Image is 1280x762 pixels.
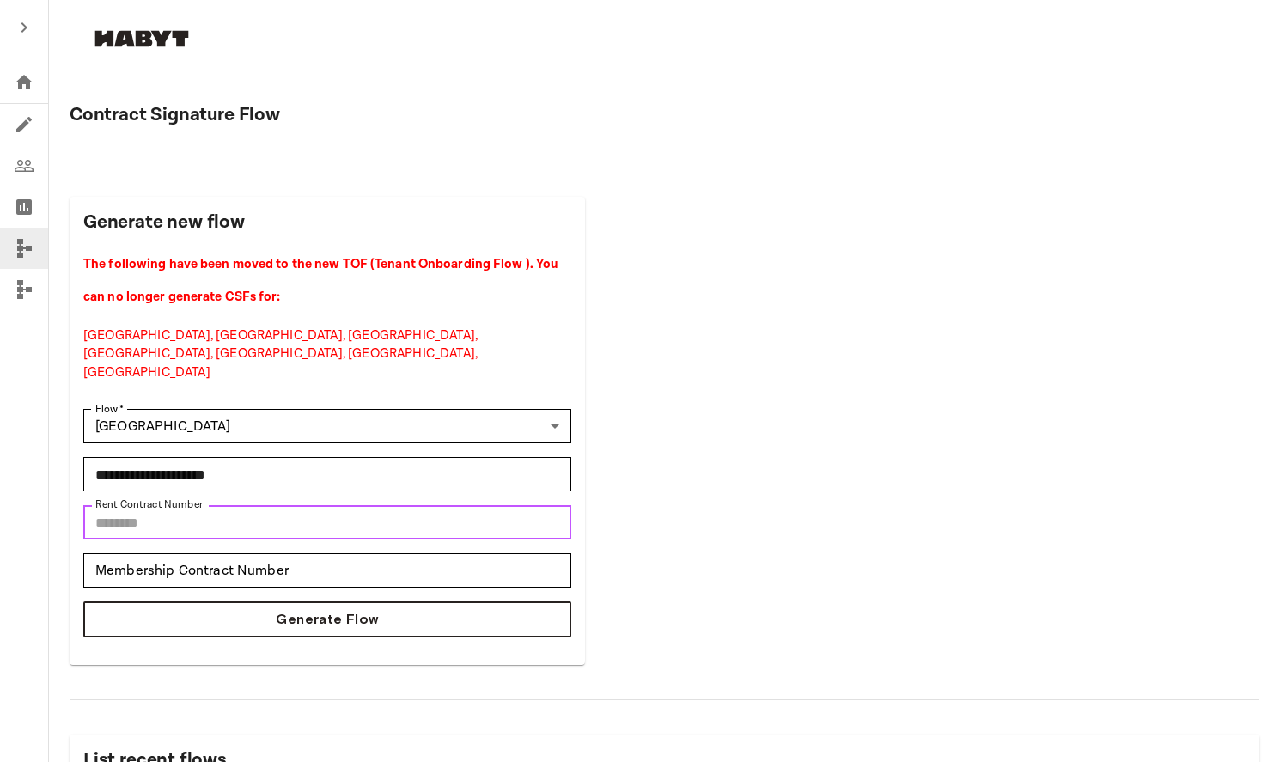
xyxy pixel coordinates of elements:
[83,248,571,313] h4: The following have been moved to the new TOF (Tenant Onboarding Flow ). You can no longer generat...
[95,401,125,417] label: Flow
[83,210,571,235] h2: Generate new flow
[70,103,1259,127] h2: Contract Signature Flow
[83,601,571,637] button: Generate Flow
[83,326,571,381] p: [GEOGRAPHIC_DATA], [GEOGRAPHIC_DATA], [GEOGRAPHIC_DATA], [GEOGRAPHIC_DATA], [GEOGRAPHIC_DATA], [G...
[276,609,378,630] span: Generate Flow
[95,497,203,512] label: Rent Contract Number
[83,409,571,443] div: [GEOGRAPHIC_DATA]
[90,30,193,47] img: Habyt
